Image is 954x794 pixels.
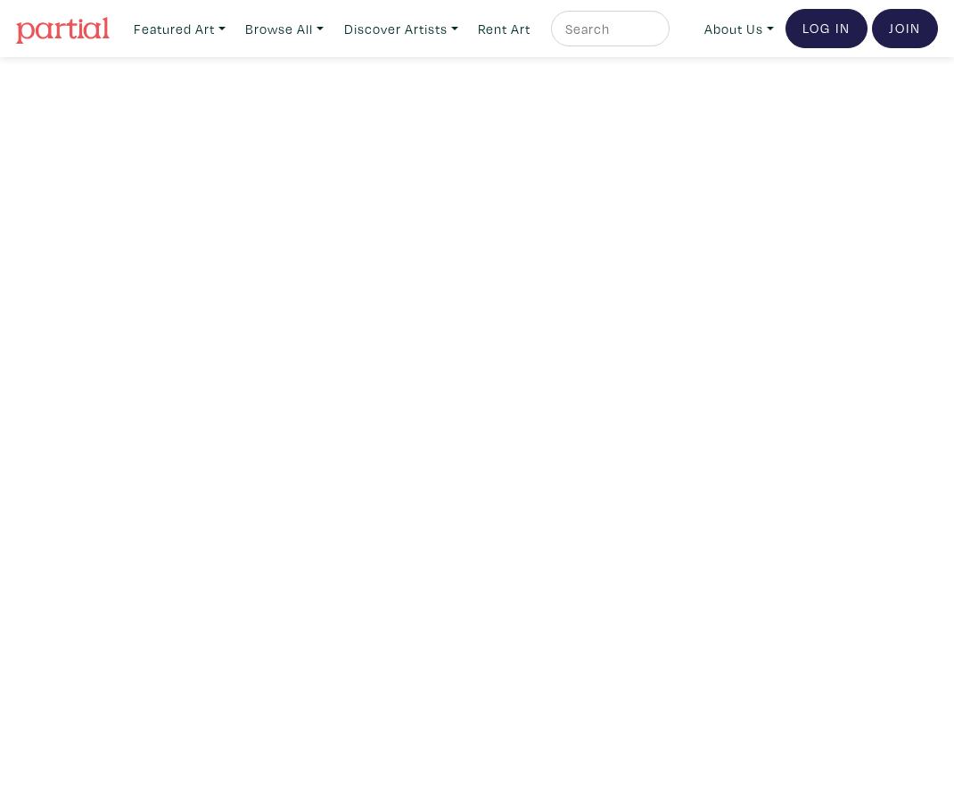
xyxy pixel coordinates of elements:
[237,11,332,47] a: Browse All
[336,11,466,47] a: Discover Artists
[696,11,782,47] a: About Us
[126,11,234,47] a: Featured Art
[785,9,868,48] a: Log In
[470,11,539,47] a: Rent Art
[563,18,653,40] input: Search
[872,9,938,48] a: Join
